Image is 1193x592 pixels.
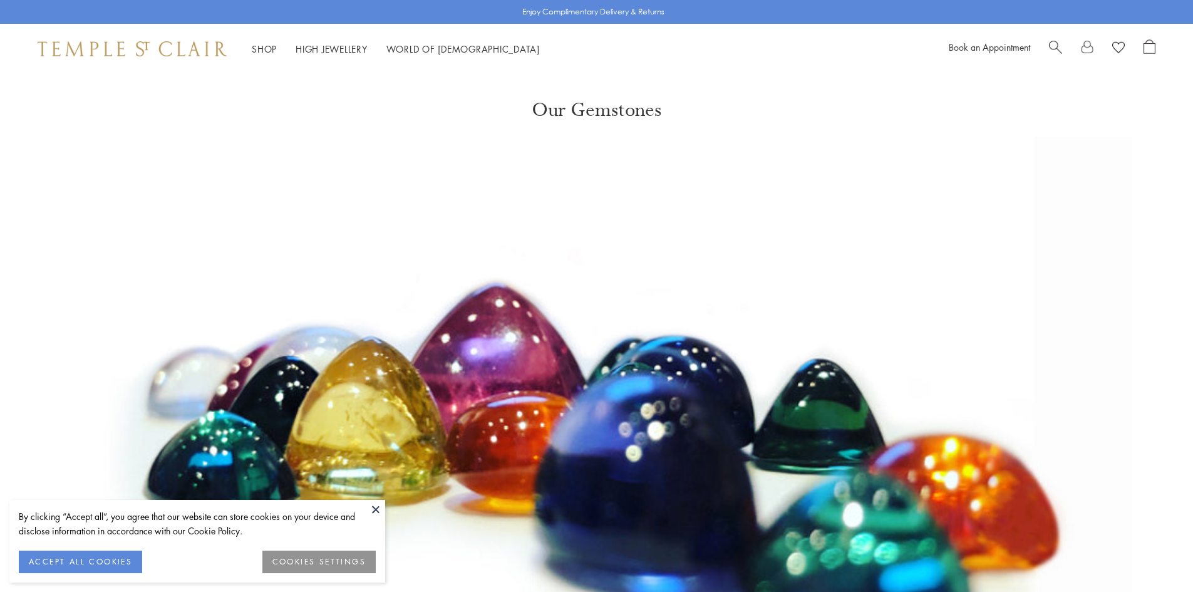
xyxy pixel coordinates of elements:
[296,43,368,55] a: High JewelleryHigh Jewellery
[252,41,540,57] nav: Main navigation
[38,41,227,56] img: Temple St. Clair
[1144,39,1155,58] a: Open Shopping Bag
[522,6,664,18] p: Enjoy Complimentary Delivery & Returns
[262,551,376,573] button: COOKIES SETTINGS
[386,43,540,55] a: World of [DEMOGRAPHIC_DATA]World of [DEMOGRAPHIC_DATA]
[1112,39,1125,58] a: View Wishlist
[1130,533,1180,579] iframe: Gorgias live chat messenger
[949,41,1030,53] a: Book an Appointment
[19,551,142,573] button: ACCEPT ALL COOKIES
[19,509,376,538] div: By clicking “Accept all”, you agree that our website can store cookies on your device and disclos...
[252,43,277,55] a: ShopShop
[532,74,661,122] h1: Our Gemstones
[1049,39,1062,58] a: Search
